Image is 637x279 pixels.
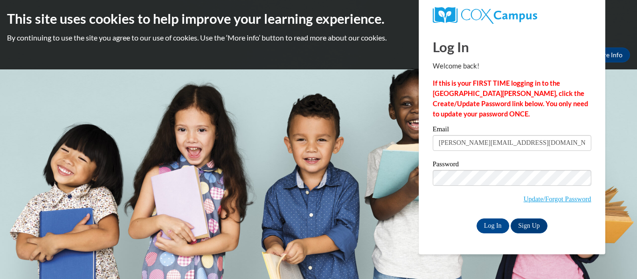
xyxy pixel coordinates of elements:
input: Log In [477,218,509,233]
h2: This site uses cookies to help improve your learning experience. [7,9,630,28]
p: By continuing to use the site you agree to our use of cookies. Use the ‘More info’ button to read... [7,33,630,43]
a: Sign Up [511,218,547,233]
img: COX Campus [433,7,537,24]
a: COX Campus [433,7,591,24]
a: Update/Forgot Password [524,195,591,203]
a: More Info [586,48,630,62]
label: Email [433,126,591,135]
h1: Log In [433,37,591,56]
label: Password [433,161,591,170]
p: Welcome back! [433,61,591,71]
strong: If this is your FIRST TIME logging in to the [GEOGRAPHIC_DATA][PERSON_NAME], click the Create/Upd... [433,79,588,118]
